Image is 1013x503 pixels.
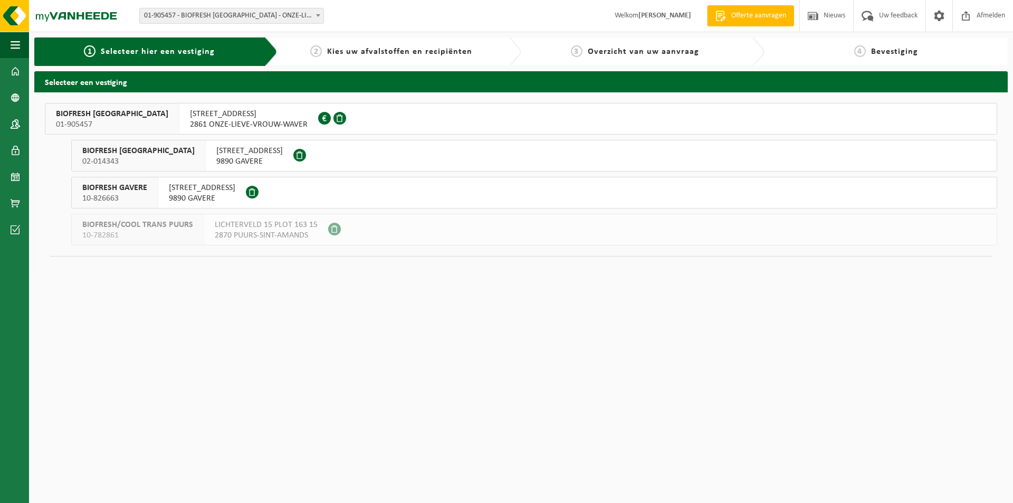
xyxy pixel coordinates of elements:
span: LICHTERVELD 15 PLOT 163 15 [215,220,318,230]
a: Offerte aanvragen [707,5,794,26]
span: [STREET_ADDRESS] [169,183,235,193]
span: [STREET_ADDRESS] [216,146,283,156]
span: 01-905457 [56,119,168,130]
span: BIOFRESH GAVERE [82,183,147,193]
button: BIOFRESH GAVERE 10-826663 [STREET_ADDRESS]9890 GAVERE [71,177,997,208]
span: Selecteer hier een vestiging [101,48,215,56]
span: 2861 ONZE-LIEVE-VROUW-WAVER [190,119,308,130]
button: BIOFRESH [GEOGRAPHIC_DATA] 02-014343 [STREET_ADDRESS]9890 GAVERE [71,140,997,172]
button: BIOFRESH [GEOGRAPHIC_DATA] 01-905457 [STREET_ADDRESS]2861 ONZE-LIEVE-VROUW-WAVER [45,103,997,135]
span: Overzicht van uw aanvraag [588,48,699,56]
span: Kies uw afvalstoffen en recipiënten [327,48,472,56]
span: 01-905457 - BIOFRESH BELGIUM - ONZE-LIEVE-VROUW-WAVER [139,8,324,24]
span: BIOFRESH [GEOGRAPHIC_DATA] [56,109,168,119]
h2: Selecteer een vestiging [34,71,1008,92]
strong: [PERSON_NAME] [638,12,691,20]
span: Bevestiging [871,48,918,56]
span: Offerte aanvragen [729,11,789,21]
span: 4 [854,45,866,57]
span: 10-826663 [82,193,147,204]
span: 10-782861 [82,230,193,241]
span: [STREET_ADDRESS] [190,109,308,119]
span: 3 [571,45,582,57]
span: BIOFRESH/COOL TRANS PUURS [82,220,193,230]
span: 2870 PUURS-SINT-AMANDS [215,230,318,241]
span: 1 [84,45,95,57]
span: 01-905457 - BIOFRESH BELGIUM - ONZE-LIEVE-VROUW-WAVER [140,8,323,23]
span: 02-014343 [82,156,195,167]
span: 9890 GAVERE [216,156,283,167]
span: BIOFRESH [GEOGRAPHIC_DATA] [82,146,195,156]
span: 2 [310,45,322,57]
span: 9890 GAVERE [169,193,235,204]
